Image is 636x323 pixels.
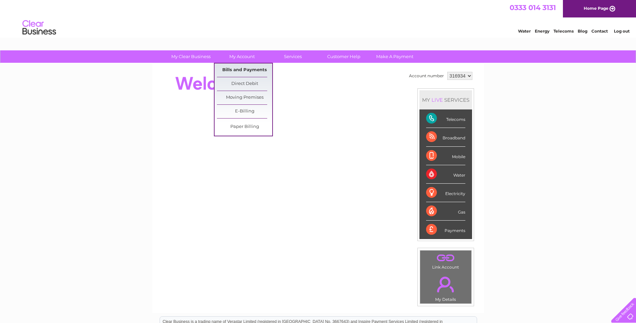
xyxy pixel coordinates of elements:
[367,50,422,63] a: Make A Payment
[426,109,465,128] div: Telecoms
[426,147,465,165] div: Mobile
[430,97,444,103] div: LIVE
[578,29,587,34] a: Blog
[214,50,270,63] a: My Account
[554,29,574,34] a: Telecoms
[217,77,272,91] a: Direct Debit
[419,90,472,109] div: MY SERVICES
[316,50,371,63] a: Customer Help
[510,3,556,12] a: 0333 014 3131
[518,29,531,34] a: Water
[217,105,272,118] a: E-Billing
[426,165,465,184] div: Water
[420,271,472,304] td: My Details
[217,120,272,134] a: Paper Billing
[426,184,465,202] div: Electricity
[614,29,630,34] a: Log out
[591,29,608,34] a: Contact
[217,91,272,104] a: Moving Premises
[420,250,472,271] td: Link Account
[535,29,550,34] a: Energy
[426,128,465,146] div: Broadband
[422,252,470,264] a: .
[265,50,321,63] a: Services
[160,4,477,33] div: Clear Business is a trading name of Verastar Limited (registered in [GEOGRAPHIC_DATA] No. 3667643...
[426,221,465,239] div: Payments
[217,63,272,77] a: Bills and Payments
[407,70,446,82] td: Account number
[163,50,219,63] a: My Clear Business
[422,273,470,296] a: .
[426,202,465,221] div: Gas
[22,17,56,38] img: logo.png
